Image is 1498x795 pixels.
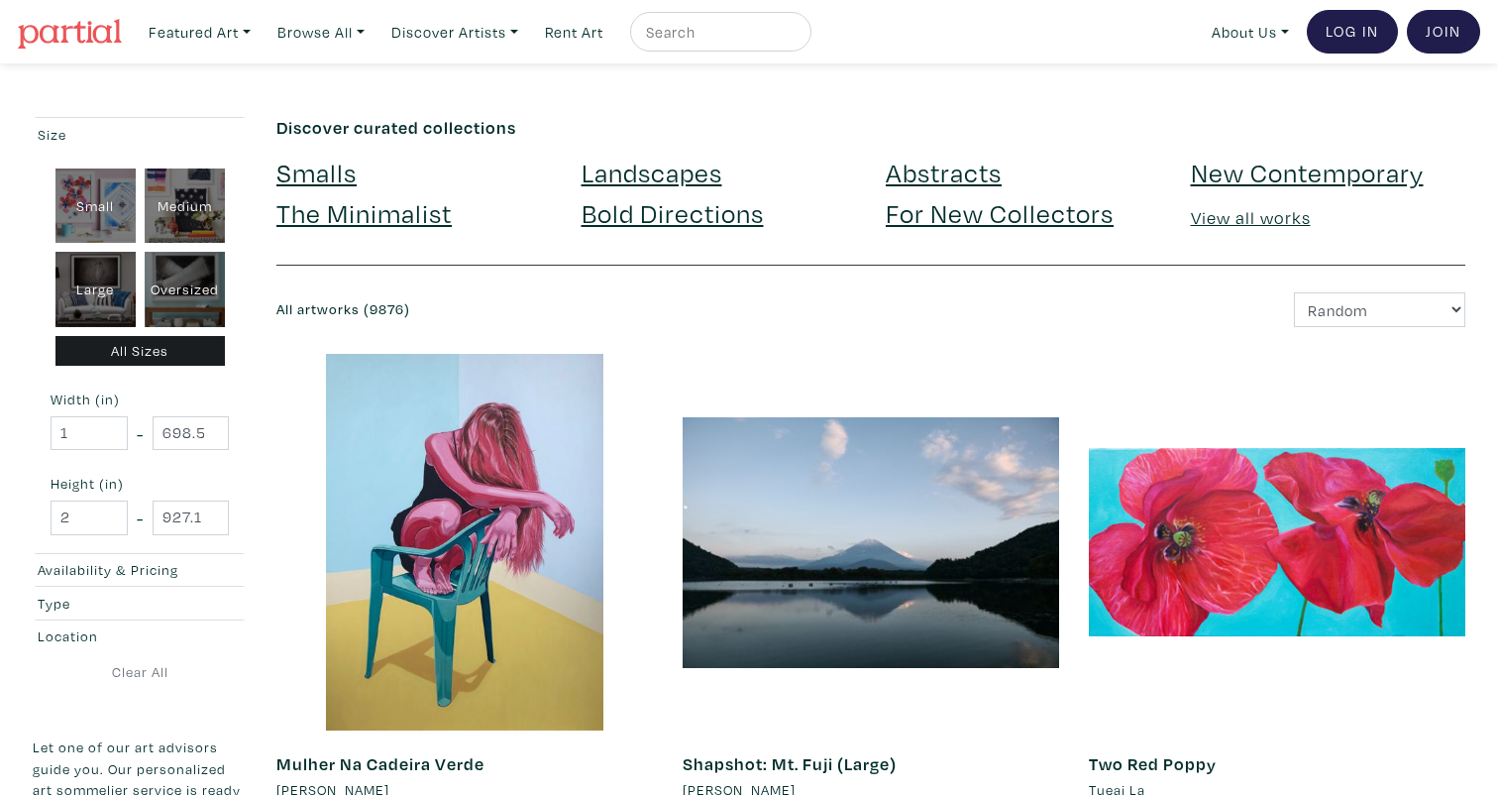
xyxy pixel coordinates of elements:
[1191,155,1424,189] a: New Contemporary
[38,559,184,581] div: Availability & Pricing
[33,118,247,151] button: Size
[276,301,856,318] h6: All artworks (9876)
[55,252,136,327] div: Large
[582,155,722,189] a: Landscapes
[644,20,793,45] input: Search
[683,752,897,775] a: Shapshot: Mt. Fuji (Large)
[382,12,527,53] a: Discover Artists
[276,155,357,189] a: Smalls
[137,505,144,531] span: -
[145,169,225,244] div: Medium
[1203,12,1298,53] a: About Us
[1307,10,1398,54] a: Log In
[137,420,144,447] span: -
[55,169,136,244] div: Small
[33,621,247,653] button: Location
[55,336,225,367] div: All Sizes
[140,12,260,53] a: Featured Art
[886,155,1002,189] a: Abstracts
[51,477,229,491] small: Height (in)
[1191,206,1311,229] a: View all works
[268,12,374,53] a: Browse All
[51,393,229,406] small: Width (in)
[38,124,184,146] div: Size
[276,752,484,775] a: Mulher Na Cadeira Verde
[33,587,247,620] button: Type
[33,554,247,587] button: Availability & Pricing
[1089,752,1217,775] a: Two Red Poppy
[886,195,1114,230] a: For New Collectors
[38,625,184,647] div: Location
[536,12,612,53] a: Rent Art
[1407,10,1480,54] a: Join
[33,661,247,683] a: Clear All
[276,117,1465,139] h6: Discover curated collections
[582,195,764,230] a: Bold Directions
[145,252,225,327] div: Oversized
[38,593,184,615] div: Type
[276,195,452,230] a: The Minimalist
